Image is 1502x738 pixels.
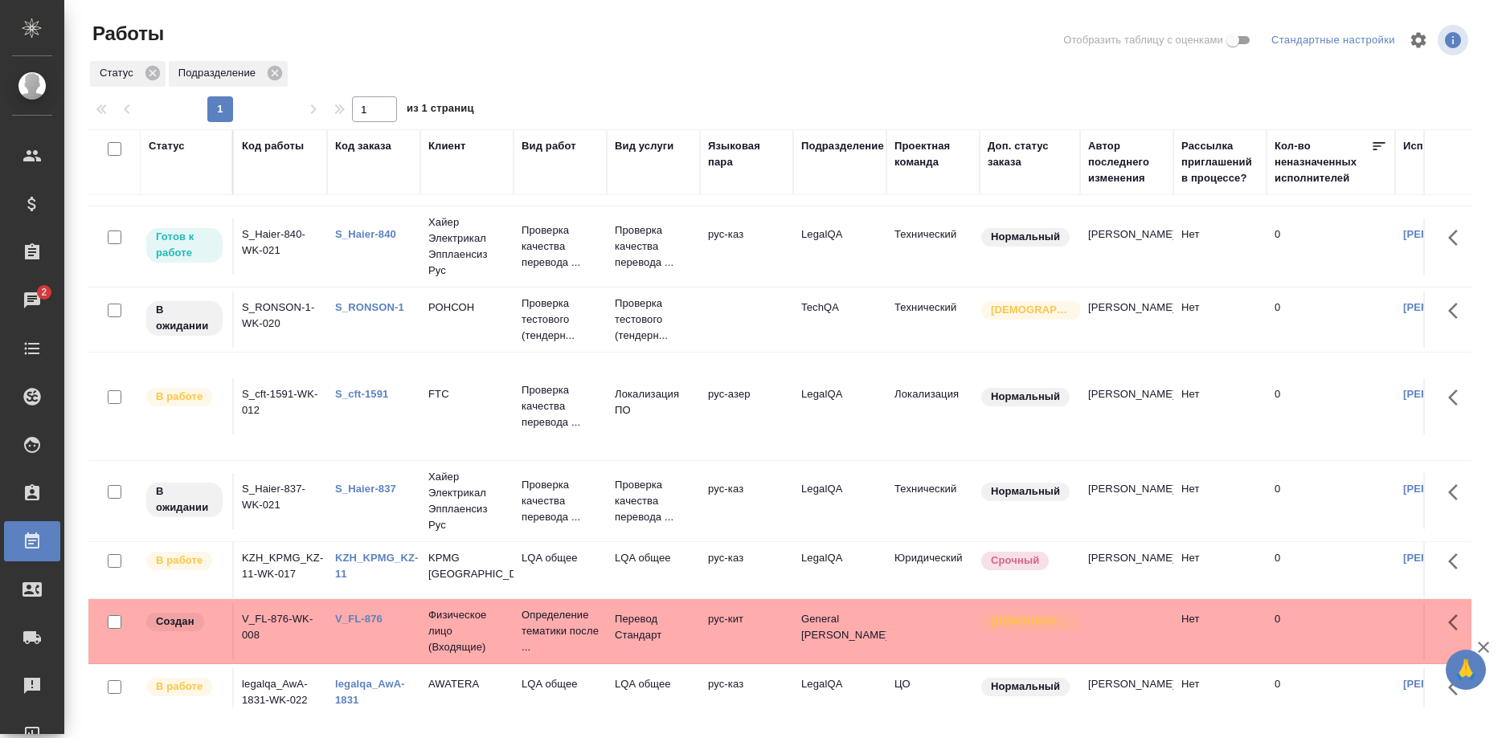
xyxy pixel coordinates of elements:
[988,138,1072,170] div: Доп. статус заказа
[335,301,404,313] a: S_RONSON-1
[145,481,224,519] div: Исполнитель назначен, приступать к работе пока рано
[88,21,164,47] span: Работы
[335,228,396,240] a: S_Haier-840
[156,302,213,334] p: В ожидании
[428,550,505,582] p: KPMG [GEOGRAPHIC_DATA]
[1403,678,1492,690] a: [PERSON_NAME]
[428,214,505,279] p: Хайер Электрикал Эпплаенсиз Рус
[407,99,474,122] span: из 1 страниц
[522,222,599,271] p: Проверка качества перевода ...
[1080,473,1173,529] td: [PERSON_NAME]
[1173,542,1267,598] td: Нет
[522,296,599,344] p: Проверка тестового (тендерн...
[149,138,185,154] div: Статус
[1403,483,1492,495] a: [PERSON_NAME]
[145,550,224,572] div: Исполнитель выполняет работу
[428,469,505,533] p: Хайер Электрикал Эпплаенсиз Рус
[1438,25,1471,55] span: Посмотреть информацию
[1446,650,1486,690] button: 🙏
[1181,138,1258,186] div: Рассылка приглашений в процессе?
[1403,228,1492,240] a: [PERSON_NAME]
[793,668,886,724] td: LegalQA
[1452,653,1479,687] span: 🙏
[1080,378,1173,434] td: [PERSON_NAME]
[886,668,980,724] td: ЦО
[1173,218,1267,275] td: Нет
[428,676,505,692] p: AWATERA
[991,552,1039,569] p: Срочный
[522,550,599,566] p: LQA общее
[1173,473,1267,529] td: Нет
[793,542,886,598] td: LegalQA
[700,542,793,598] td: рус-каз
[615,386,692,418] p: Локализация ПО
[335,552,419,580] a: KZH_KPMG_KZ-11
[428,607,505,655] p: Физическое лицо (Входящие)
[90,61,166,87] div: Статус
[335,483,396,495] a: S_Haier-837
[1080,292,1173,348] td: [PERSON_NAME]
[522,477,599,525] p: Проверка качества перевода ...
[708,138,785,170] div: Языковая пара
[1173,292,1267,348] td: Нет
[428,138,465,154] div: Клиент
[145,300,224,337] div: Исполнитель назначен, приступать к работе пока рано
[793,603,886,659] td: General [PERSON_NAME]
[991,614,1071,630] p: [DEMOGRAPHIC_DATA]
[615,138,674,154] div: Вид услуги
[1399,21,1438,59] span: Настроить таблицу
[1088,138,1165,186] div: Автор последнего изменения
[156,679,203,695] p: В работе
[615,296,692,344] p: Проверка тестового (тендерн...
[234,292,327,348] td: S_RONSON-1-WK-020
[234,603,327,659] td: V_FL-876-WK-008
[991,302,1071,318] p: [DEMOGRAPHIC_DATA]
[886,292,980,348] td: Технический
[801,138,884,154] div: Подразделение
[1080,668,1173,724] td: [PERSON_NAME]
[1063,32,1223,48] span: Отобразить таблицу с оценками
[1275,138,1371,186] div: Кол-во неназначенных исполнителей
[1403,138,1474,154] div: Исполнитель
[991,679,1060,695] p: Нормальный
[156,389,203,405] p: В работе
[1439,668,1477,707] button: Здесь прячутся важные кнопки
[1080,542,1173,598] td: [PERSON_NAME]
[1439,603,1477,642] button: Здесь прячутся важные кнопки
[335,678,405,706] a: legalqa_AwA-1831
[615,477,692,525] p: Проверка качества перевода ...
[1267,292,1395,348] td: 0
[100,65,139,81] p: Статус
[234,218,327,275] td: S_Haier-840-WK-021
[1173,378,1267,434] td: Нет
[793,218,886,275] td: LegalQA
[1403,552,1492,564] a: [PERSON_NAME]
[156,614,194,630] p: Создан
[1267,668,1395,724] td: 0
[700,473,793,529] td: рус-каз
[156,483,213,516] p: В ожидании
[178,65,261,81] p: Подразделение
[234,668,327,724] td: legalqa_AwA-1831-WK-022
[700,668,793,724] td: рус-каз
[991,389,1060,405] p: Нормальный
[886,542,980,598] td: Юридический
[522,138,576,154] div: Вид работ
[615,550,692,566] p: LQA общее
[886,218,980,275] td: Технический
[991,229,1060,245] p: Нормальный
[1439,542,1477,581] button: Здесь прячутся важные кнопки
[886,378,980,434] td: Локализация
[1173,668,1267,724] td: Нет
[145,676,224,698] div: Исполнитель выполняет работу
[4,280,60,320] a: 2
[1080,218,1173,275] td: [PERSON_NAME]
[156,552,203,569] p: В работе
[615,611,692,643] p: Перевод Стандарт
[428,386,505,402] p: FTC
[793,473,886,529] td: LegalQA
[615,222,692,271] p: Проверка качества перевода ...
[234,542,327,598] td: KZH_KPMG_KZ-11-WK-017
[145,611,224,633] div: Заказ еще не согласован с клиентом, искать исполнителей рано
[1403,301,1492,313] a: [PERSON_NAME]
